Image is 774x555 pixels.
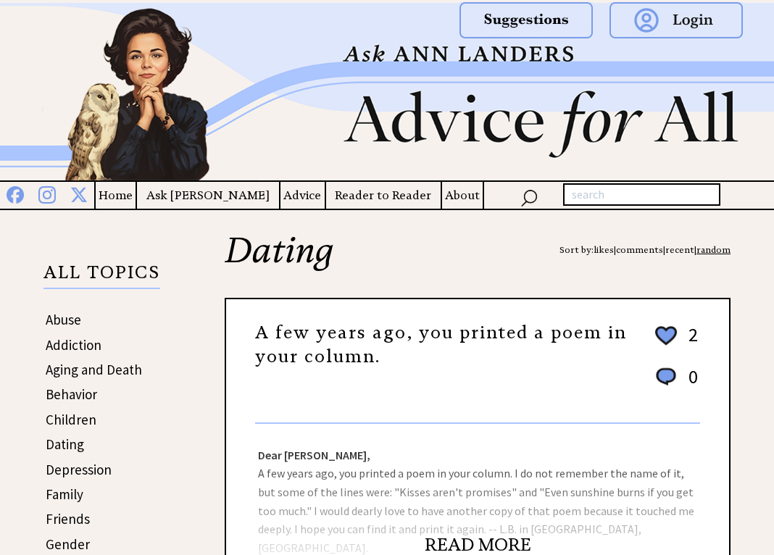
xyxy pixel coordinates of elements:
[46,385,97,403] a: Behavior
[96,186,136,204] a: Home
[326,186,441,204] a: Reader to Reader
[46,435,84,453] a: Dating
[459,2,593,38] img: suggestions.png
[225,233,731,298] h2: Dating
[46,485,83,503] a: Family
[70,183,88,203] img: x%20blue.png
[681,364,699,403] td: 0
[46,361,142,378] a: Aging and Death
[280,186,325,204] a: Advice
[520,186,538,207] img: search_nav.png
[46,311,81,328] a: Abuse
[665,244,694,255] a: recent
[46,461,112,478] a: Depression
[46,336,101,354] a: Addiction
[137,186,279,204] a: Ask [PERSON_NAME]
[653,323,679,349] img: heart_outline%202.png
[46,510,90,527] a: Friends
[38,183,56,204] img: instagram%20blue.png
[43,264,160,289] p: ALL TOPICS
[563,183,720,206] input: search
[7,183,24,204] img: facebook%20blue.png
[609,2,743,38] img: login.png
[616,244,663,255] a: comments
[46,535,90,553] a: Gender
[46,411,96,428] a: Children
[559,233,731,267] div: Sort by: | | |
[255,322,627,368] a: A few years ago, you printed a poem in your column.
[594,244,614,255] a: likes
[681,322,699,363] td: 2
[696,244,731,255] a: random
[653,365,679,388] img: message_round%201.png
[442,186,483,204] a: About
[258,448,370,462] strong: Dear [PERSON_NAME],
